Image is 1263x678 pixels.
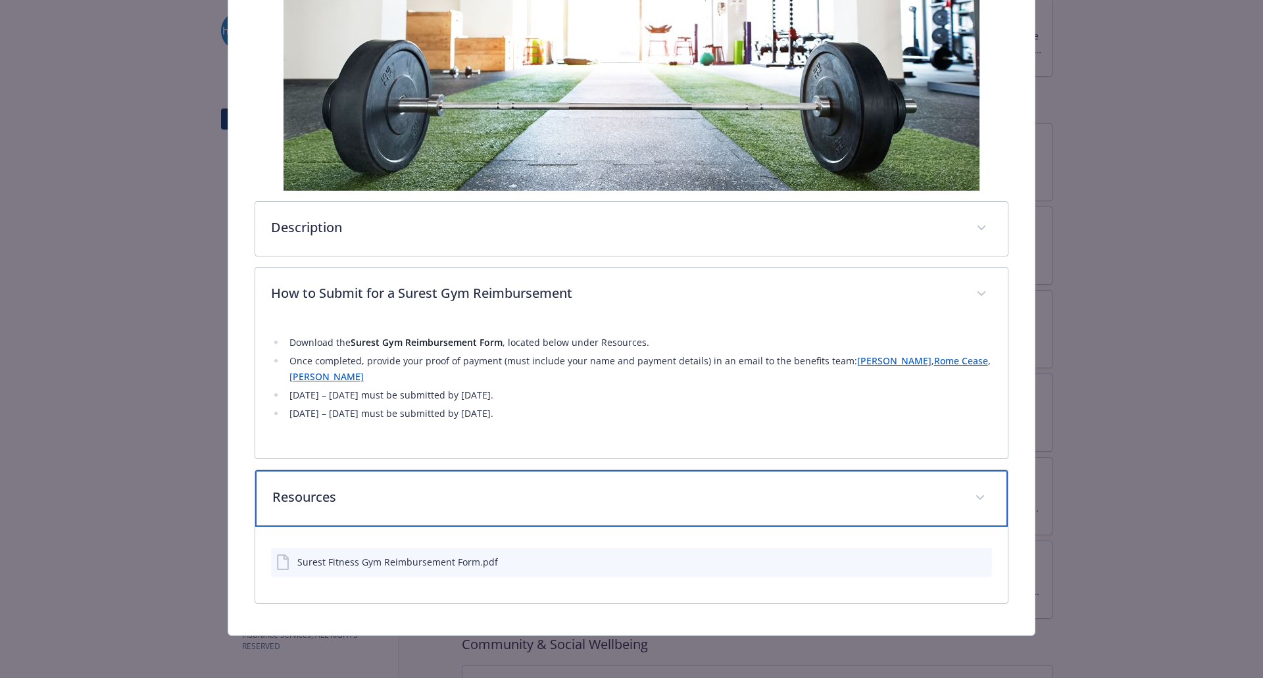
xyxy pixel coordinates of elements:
[271,283,961,303] p: How to Submit for a Surest Gym Reimbursement
[255,268,1008,322] div: How to Submit for a Surest Gym Reimbursement
[255,322,1008,458] div: How to Submit for a Surest Gym Reimbursement
[285,335,993,351] li: Download the , located below under Resources.
[954,555,964,569] button: download file
[351,336,503,349] strong: Surest Gym Reimbursement Form
[271,218,961,237] p: Description
[297,555,498,569] div: Surest Fitness Gym Reimbursement Form.pdf
[272,487,960,507] p: Resources
[857,354,931,367] a: [PERSON_NAME]
[289,370,364,383] a: [PERSON_NAME]
[934,354,988,367] a: Rome Cease
[285,406,993,422] li: [DATE] – [DATE] must be submitted by [DATE].
[255,527,1008,603] div: Resources
[975,555,987,569] button: preview file
[285,353,993,385] li: Once completed, provide your proof of payment (must include your name and payment details) in an ...
[255,470,1008,527] div: Resources
[285,387,993,403] li: [DATE] – [DATE] must be submitted by [DATE].
[255,202,1008,256] div: Description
